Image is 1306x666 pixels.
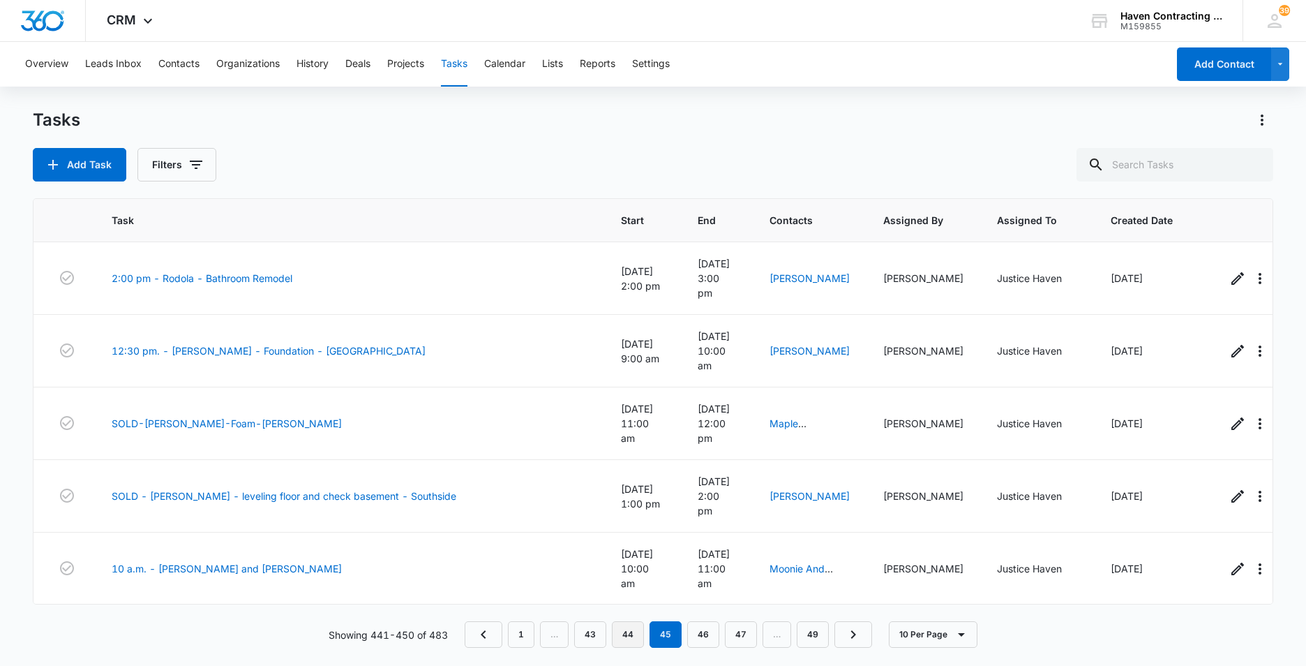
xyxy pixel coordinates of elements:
[650,621,682,648] em: 45
[85,42,142,87] button: Leads Inbox
[621,403,653,444] span: [DATE] 11:00 am
[1111,345,1143,357] span: [DATE]
[770,490,850,502] a: [PERSON_NAME]
[997,416,1077,431] div: Justice Haven
[216,42,280,87] button: Organizations
[33,110,80,131] h1: Tasks
[883,561,963,576] div: [PERSON_NAME]
[1111,490,1143,502] span: [DATE]
[465,621,502,648] a: Previous Page
[112,343,426,358] a: 12:30 pm. - [PERSON_NAME] - Foundation - [GEOGRAPHIC_DATA]
[612,621,644,648] a: Page 44
[1120,22,1222,31] div: account id
[112,561,342,576] a: 10 a.m. - [PERSON_NAME] and [PERSON_NAME]
[632,42,670,87] button: Settings
[997,343,1077,358] div: Justice Haven
[25,42,68,87] button: Overview
[725,621,757,648] a: Page 47
[329,628,448,642] p: Showing 441-450 of 483
[997,271,1077,286] div: Justice Haven
[1111,213,1173,228] span: Created Date
[112,489,456,503] a: SOLD - [PERSON_NAME] - leveling floor and check basement - Southside
[797,621,829,648] a: Page 49
[770,272,850,284] a: [PERSON_NAME]
[621,338,659,364] span: [DATE] 9:00 am
[770,213,830,228] span: Contacts
[112,416,342,431] a: SOLD-[PERSON_NAME]-Foam-[PERSON_NAME]
[1177,47,1271,81] button: Add Contact
[1111,417,1143,429] span: [DATE]
[698,213,716,228] span: End
[621,213,644,228] span: Start
[1120,10,1222,22] div: account name
[33,148,126,182] button: Add Task
[484,42,525,87] button: Calendar
[687,621,719,648] a: Page 46
[621,548,653,589] span: [DATE] 10:00 am
[698,330,730,371] span: [DATE] 10:00 am
[297,42,329,87] button: History
[1111,272,1143,284] span: [DATE]
[465,621,872,648] nav: Pagination
[889,621,977,648] button: 10 Per Page
[997,489,1077,503] div: Justice Haven
[883,416,963,431] div: [PERSON_NAME]
[621,483,660,510] span: [DATE] 1:00 pm
[387,42,424,87] button: Projects
[158,42,200,87] button: Contacts
[883,343,963,358] div: [PERSON_NAME]
[1279,5,1290,16] span: 39
[997,213,1057,228] span: Assigned To
[883,489,963,503] div: [PERSON_NAME]
[137,148,216,182] button: Filters
[621,265,660,292] span: [DATE] 2:00 pm
[698,548,730,589] span: [DATE] 11:00 am
[883,271,963,286] div: [PERSON_NAME]
[1076,148,1273,182] input: Search Tasks
[770,345,850,357] a: [PERSON_NAME]
[698,475,730,517] span: [DATE] 2:00 pm
[441,42,467,87] button: Tasks
[770,563,850,589] a: Moonie And [PERSON_NAME]
[580,42,615,87] button: Reports
[698,258,730,299] span: [DATE] 3:00 pm
[542,42,563,87] button: Lists
[834,621,872,648] a: Next Page
[1279,5,1290,16] div: notifications count
[1111,563,1143,575] span: [DATE]
[107,13,136,27] span: CRM
[698,403,730,444] span: [DATE] 12:00 pm
[770,417,850,444] a: Maple [PERSON_NAME]
[112,271,292,286] a: 2:00 pm - Rodola - Bathroom Remodel
[112,213,567,228] span: Task
[345,42,370,87] button: Deals
[997,561,1077,576] div: Justice Haven
[883,213,943,228] span: Assigned By
[508,621,534,648] a: Page 1
[574,621,606,648] a: Page 43
[1251,109,1273,131] button: Actions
